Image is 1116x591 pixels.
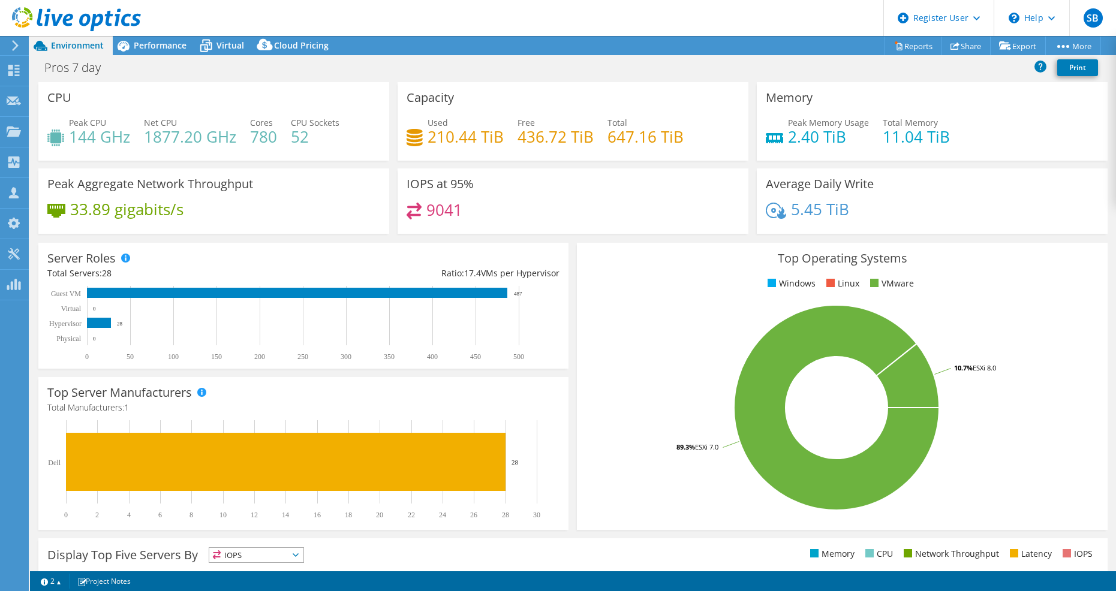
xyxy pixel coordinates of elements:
text: 12 [251,511,258,519]
span: Environment [51,40,104,51]
tspan: ESXi 8.0 [973,363,996,372]
text: 50 [127,352,134,361]
a: Reports [885,37,942,55]
text: 250 [297,352,308,361]
h3: Top Server Manufacturers [47,386,192,399]
text: 6 [158,511,162,519]
h1: Pros 7 day [39,61,119,74]
h4: 780 [250,130,277,143]
tspan: 10.7% [954,363,973,372]
text: 16 [314,511,321,519]
li: IOPS [1060,547,1093,560]
h3: Top Operating Systems [586,252,1098,265]
text: 0 [85,352,89,361]
h3: CPU [47,91,71,104]
text: 2 [95,511,99,519]
text: 4 [127,511,131,519]
h4: 1877.20 GHz [144,130,236,143]
li: Windows [765,277,816,290]
span: Total Memory [883,117,938,128]
span: 17.4 [464,267,481,279]
a: 2 [32,574,70,589]
span: IOPS [209,548,303,562]
h4: 144 GHz [69,130,130,143]
a: Project Notes [69,574,139,589]
text: 400 [427,352,438,361]
text: 14 [282,511,289,519]
text: 487 [514,291,522,297]
text: 100 [168,352,179,361]
li: VMware [867,277,914,290]
h4: Total Manufacturers: [47,401,559,414]
tspan: 89.3% [676,442,695,451]
h4: 33.89 gigabits/s [70,203,184,216]
a: Share [941,37,991,55]
text: Guest VM [51,290,81,298]
text: 150 [211,352,222,361]
text: 28 [117,321,123,327]
span: Performance [134,40,186,51]
text: 30 [533,511,540,519]
text: 200 [254,352,265,361]
span: Free [518,117,535,128]
text: 20 [376,511,383,519]
li: Latency [1007,547,1052,560]
h4: 436.72 TiB [518,130,594,143]
h4: 5.45 TiB [791,203,849,216]
h3: Average Daily Write [766,177,874,191]
text: 500 [513,352,524,361]
span: 1 [124,402,129,413]
span: Peak Memory Usage [788,117,869,128]
h4: 52 [291,130,339,143]
a: Print [1057,59,1098,76]
span: Total [607,117,627,128]
span: 28 [102,267,112,279]
li: Network Throughput [901,547,999,560]
h3: Peak Aggregate Network Throughput [47,177,253,191]
span: SB [1084,8,1103,28]
text: Virtual [61,304,82,313]
li: Memory [807,547,855,560]
text: 450 [470,352,481,361]
div: Ratio: VMs per Hypervisor [303,267,559,280]
text: 28 [502,511,509,519]
h4: 210.44 TiB [428,130,504,143]
span: CPU Sockets [291,117,339,128]
svg: \n [1009,13,1019,23]
text: 350 [384,352,395,361]
span: Cores [250,117,273,128]
text: 26 [470,511,477,519]
span: Peak CPU [69,117,106,128]
text: Physical [56,334,81,343]
div: Total Servers: [47,267,303,280]
li: Linux [823,277,859,290]
h3: Server Roles [47,252,116,265]
text: 0 [93,306,96,312]
a: More [1045,37,1101,55]
text: Hypervisor [49,319,82,328]
h3: IOPS at 95% [407,177,474,191]
tspan: ESXi 7.0 [695,442,718,451]
h4: 9041 [426,203,462,216]
h4: 11.04 TiB [883,130,950,143]
text: 28 [512,459,519,466]
h4: 2.40 TiB [788,130,869,143]
text: 22 [408,511,415,519]
span: Net CPU [144,117,177,128]
li: CPU [862,547,893,560]
text: 0 [64,511,68,519]
text: Dell [48,459,61,467]
h3: Memory [766,91,813,104]
text: 300 [341,352,351,361]
span: Used [428,117,448,128]
text: 18 [345,511,352,519]
h3: Capacity [407,91,454,104]
text: 8 [189,511,193,519]
span: Cloud Pricing [274,40,329,51]
text: 0 [93,336,96,342]
span: Virtual [216,40,244,51]
text: 24 [439,511,446,519]
text: 10 [219,511,227,519]
h4: 647.16 TiB [607,130,684,143]
a: Export [990,37,1046,55]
